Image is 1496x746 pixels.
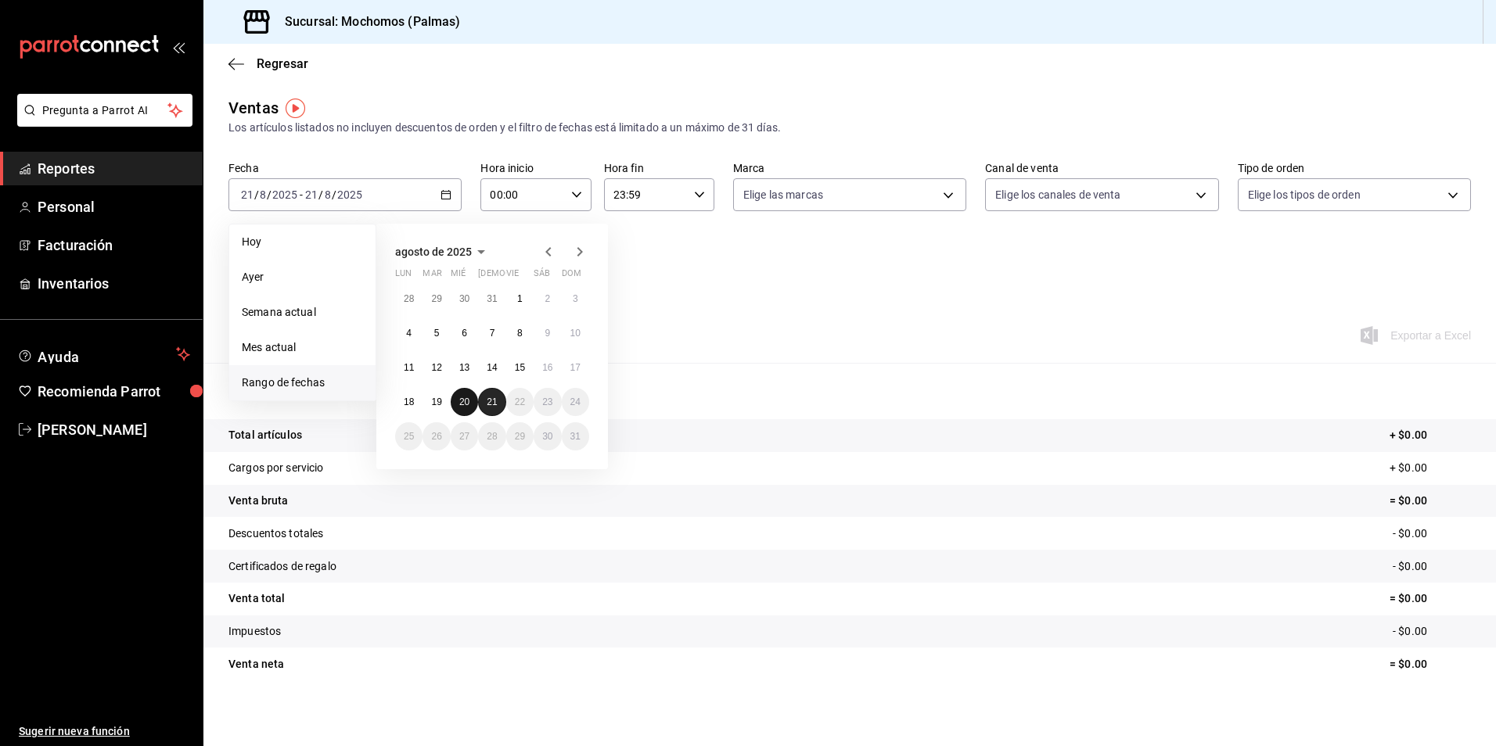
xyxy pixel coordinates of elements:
abbr: 3 de agosto de 2025 [573,293,578,304]
abbr: 31 de agosto de 2025 [570,431,581,442]
span: / [254,188,259,201]
button: 1 de agosto de 2025 [506,285,534,313]
abbr: 30 de julio de 2025 [459,293,469,304]
button: 30 de agosto de 2025 [534,422,561,450]
span: agosto de 2025 [395,246,472,258]
abbr: 28 de julio de 2025 [404,293,414,304]
button: agosto de 2025 [395,242,491,261]
p: + $0.00 [1390,427,1471,443]
abbr: 16 de agosto de 2025 [542,362,552,373]
button: 9 de agosto de 2025 [534,319,561,347]
button: Regresar [228,56,308,71]
h3: Sucursal: Mochomos (Palmas) [272,13,461,31]
button: 8 de agosto de 2025 [506,319,534,347]
span: Ayer [242,269,363,285]
button: Pregunta a Parrot AI [17,94,192,127]
a: Pregunta a Parrot AI [11,113,192,130]
p: - $0.00 [1393,558,1471,575]
abbr: 28 de agosto de 2025 [487,431,497,442]
p: Venta total [228,590,285,607]
span: - [300,188,303,201]
button: open_drawer_menu [172,41,185,53]
button: 17 de agosto de 2025 [562,353,589,382]
p: - $0.00 [1393,525,1471,542]
button: 18 de agosto de 2025 [395,388,423,416]
button: 2 de agosto de 2025 [534,285,561,313]
abbr: viernes [506,268,519,285]
abbr: 27 de agosto de 2025 [459,431,469,442]
div: Ventas [228,96,279,120]
label: Marca [733,163,966,174]
div: Los artículos listados no incluyen descuentos de orden y el filtro de fechas está limitado a un m... [228,120,1471,136]
p: + $0.00 [1390,460,1471,476]
abbr: sábado [534,268,550,285]
span: Pregunta a Parrot AI [42,102,168,119]
span: Semana actual [242,304,363,321]
span: Inventarios [38,273,190,294]
abbr: martes [423,268,441,285]
button: 31 de julio de 2025 [478,285,505,313]
label: Canal de venta [985,163,1218,174]
button: 28 de julio de 2025 [395,285,423,313]
abbr: 9 de agosto de 2025 [545,328,550,339]
input: -- [240,188,254,201]
button: Tooltip marker [286,99,305,118]
abbr: 5 de agosto de 2025 [434,328,440,339]
button: 27 de agosto de 2025 [451,422,478,450]
label: Hora fin [604,163,714,174]
p: = $0.00 [1390,590,1471,607]
label: Tipo de orden [1238,163,1471,174]
button: 19 de agosto de 2025 [423,388,450,416]
abbr: 24 de agosto de 2025 [570,396,581,407]
input: -- [324,188,332,201]
input: ---- [272,188,298,201]
span: Facturación [38,235,190,256]
p: - $0.00 [1393,623,1471,640]
span: / [332,188,336,201]
span: Regresar [257,56,308,71]
abbr: 20 de agosto de 2025 [459,396,469,407]
p: Resumen [228,382,1471,400]
abbr: 11 de agosto de 2025 [404,362,414,373]
button: 6 de agosto de 2025 [451,319,478,347]
button: 5 de agosto de 2025 [423,319,450,347]
button: 30 de julio de 2025 [451,285,478,313]
p: Descuentos totales [228,525,323,542]
abbr: 23 de agosto de 2025 [542,396,552,407]
span: Mes actual [242,339,363,356]
abbr: 8 de agosto de 2025 [517,328,523,339]
button: 29 de agosto de 2025 [506,422,534,450]
label: Fecha [228,163,462,174]
abbr: 22 de agosto de 2025 [515,396,525,407]
span: Reportes [38,158,190,179]
span: Ayuda [38,345,170,364]
abbr: jueves [478,268,570,285]
abbr: 1 de agosto de 2025 [517,293,523,304]
span: Elige los canales de venta [995,187,1120,203]
abbr: 13 de agosto de 2025 [459,362,469,373]
span: / [267,188,272,201]
abbr: 29 de agosto de 2025 [515,431,525,442]
abbr: 31 de julio de 2025 [487,293,497,304]
span: Hoy [242,234,363,250]
button: 22 de agosto de 2025 [506,388,534,416]
abbr: 10 de agosto de 2025 [570,328,581,339]
abbr: domingo [562,268,581,285]
button: 16 de agosto de 2025 [534,353,561,382]
button: 11 de agosto de 2025 [395,353,423,382]
abbr: 18 de agosto de 2025 [404,396,414,407]
button: 31 de agosto de 2025 [562,422,589,450]
abbr: 4 de agosto de 2025 [406,328,412,339]
abbr: 25 de agosto de 2025 [404,431,414,442]
p: Venta neta [228,656,284,672]
abbr: 14 de agosto de 2025 [487,362,497,373]
abbr: 7 de agosto de 2025 [490,328,495,339]
button: 15 de agosto de 2025 [506,353,534,382]
button: 29 de julio de 2025 [423,285,450,313]
p: = $0.00 [1390,493,1471,509]
button: 13 de agosto de 2025 [451,353,478,382]
abbr: 30 de agosto de 2025 [542,431,552,442]
abbr: lunes [395,268,412,285]
label: Hora inicio [480,163,591,174]
p: Certificados de regalo [228,558,336,575]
